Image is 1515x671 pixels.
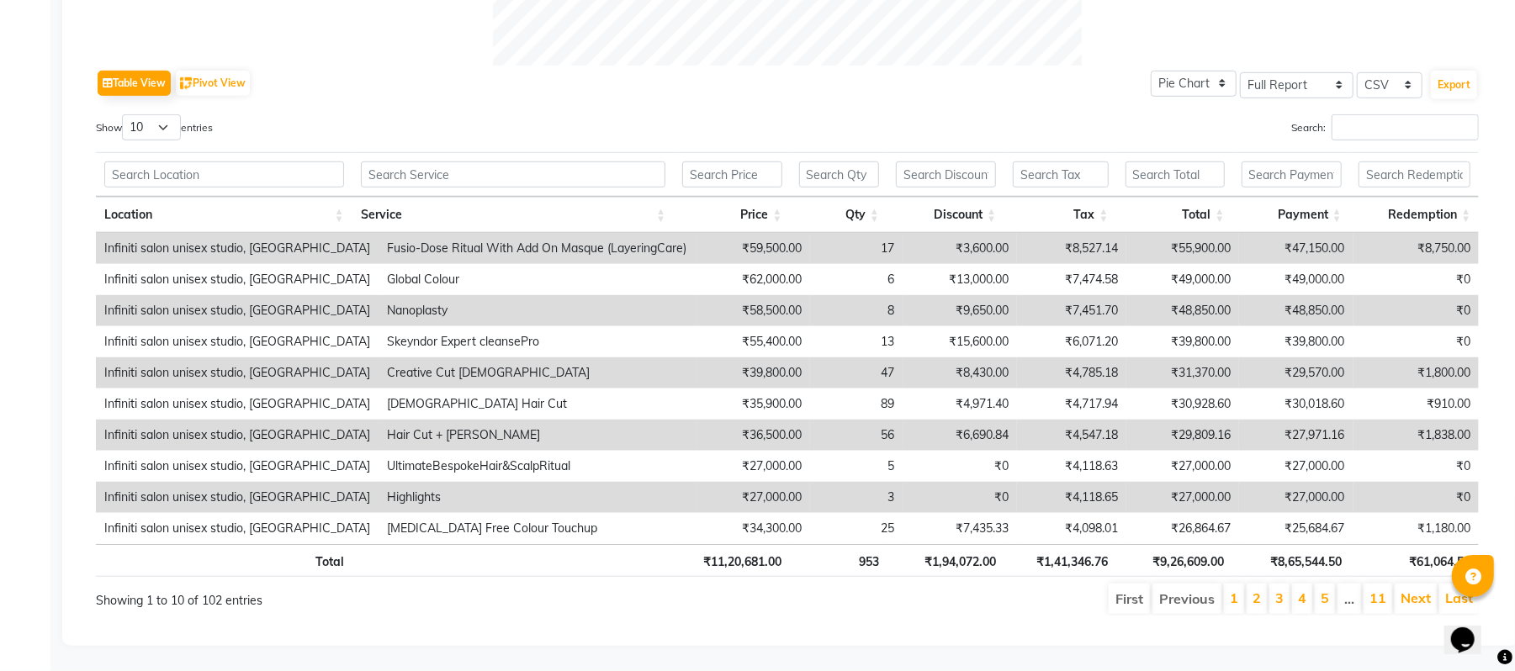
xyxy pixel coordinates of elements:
th: Total: activate to sort column ascending [1117,197,1233,233]
td: ₹4,547.18 [1017,420,1126,451]
td: 47 [810,357,903,388]
td: 25 [810,513,903,544]
th: ₹9,26,609.00 [1117,544,1233,577]
td: ₹27,000.00 [697,482,810,513]
td: ₹910.00 [1353,388,1479,420]
input: Search: [1332,114,1479,140]
th: Tax: activate to sort column ascending [1004,197,1116,233]
label: Show entries [96,114,213,140]
td: 13 [810,326,903,357]
td: 8 [810,295,903,326]
td: Infiniti salon unisex studio, [GEOGRAPHIC_DATA] [96,451,379,482]
td: [MEDICAL_DATA] Free Colour Touchup [379,513,697,544]
td: ₹0 [1353,326,1479,357]
td: 56 [810,420,903,451]
td: ₹4,717.94 [1017,388,1126,420]
button: Export [1431,71,1477,99]
td: ₹6,071.20 [1017,326,1126,357]
td: Infiniti salon unisex studio, [GEOGRAPHIC_DATA] [96,482,379,513]
img: pivot.png [180,77,193,90]
th: Redemption: activate to sort column ascending [1350,197,1479,233]
td: ₹4,118.65 [1017,482,1126,513]
th: Price: activate to sort column ascending [674,197,790,233]
td: Infiniti salon unisex studio, [GEOGRAPHIC_DATA] [96,295,379,326]
td: ₹49,000.00 [1126,264,1239,295]
td: ₹27,971.16 [1239,420,1353,451]
td: ₹35,900.00 [697,388,810,420]
td: ₹39,800.00 [697,357,810,388]
td: Hair Cut + [PERSON_NAME] [379,420,697,451]
td: ₹8,527.14 [1017,233,1126,264]
td: ₹4,971.40 [903,388,1017,420]
td: ₹7,474.58 [1017,264,1126,295]
td: ₹30,928.60 [1126,388,1239,420]
button: Pivot View [176,71,250,96]
th: ₹61,064.50 [1350,544,1479,577]
td: ₹0 [1353,451,1479,482]
td: Skeyndor Expert cleansePro [379,326,697,357]
div: Showing 1 to 10 of 102 entries [96,582,658,610]
a: 1 [1230,589,1238,606]
td: Infiniti salon unisex studio, [GEOGRAPHIC_DATA] [96,388,379,420]
td: ₹47,150.00 [1239,233,1353,264]
td: ₹48,850.00 [1126,295,1239,326]
td: ₹39,800.00 [1239,326,1353,357]
td: ₹36,500.00 [697,420,810,451]
td: ₹39,800.00 [1126,326,1239,357]
select: Showentries [122,114,181,140]
td: ₹29,570.00 [1239,357,1353,388]
input: Search Discount [896,161,996,188]
td: ₹13,000.00 [903,264,1017,295]
a: Next [1401,589,1431,606]
label: Search: [1291,114,1479,140]
input: Search Tax [1013,161,1108,188]
th: Qty: activate to sort column ascending [791,197,888,233]
td: ₹26,864.67 [1126,513,1239,544]
td: Infiniti salon unisex studio, [GEOGRAPHIC_DATA] [96,513,379,544]
a: Last [1445,589,1473,606]
a: 3 [1275,589,1284,606]
td: Infiniti salon unisex studio, [GEOGRAPHIC_DATA] [96,326,379,357]
a: 2 [1253,589,1261,606]
th: ₹8,65,544.50 [1233,544,1350,577]
th: ₹11,20,681.00 [674,544,790,577]
td: ₹8,430.00 [903,357,1017,388]
td: 89 [810,388,903,420]
td: 5 [810,451,903,482]
td: ₹30,018.60 [1239,388,1353,420]
td: ₹29,809.16 [1126,420,1239,451]
td: ₹4,118.63 [1017,451,1126,482]
td: Infiniti salon unisex studio, [GEOGRAPHIC_DATA] [96,357,379,388]
td: ₹4,098.01 [1017,513,1126,544]
td: ₹7,435.33 [903,513,1017,544]
td: Fusio-Dose Ritual With Add On Masque (LayeringCare) [379,233,697,264]
input: Search Service [361,161,666,188]
th: Location: activate to sort column ascending [96,197,352,233]
td: ₹55,900.00 [1126,233,1239,264]
a: 11 [1369,589,1386,606]
td: ₹0 [903,451,1017,482]
td: ₹0 [1353,295,1479,326]
a: 5 [1321,589,1329,606]
td: ₹3,600.00 [903,233,1017,264]
td: ₹31,370.00 [1126,357,1239,388]
th: Discount: activate to sort column ascending [887,197,1004,233]
input: Search Redemption [1359,161,1470,188]
td: ₹15,600.00 [903,326,1017,357]
a: 4 [1298,589,1306,606]
th: Total [96,544,352,577]
th: Service: activate to sort column ascending [352,197,675,233]
td: Infiniti salon unisex studio, [GEOGRAPHIC_DATA] [96,233,379,264]
td: ₹27,000.00 [1239,482,1353,513]
td: Creative Cut [DEMOGRAPHIC_DATA] [379,357,697,388]
td: 3 [810,482,903,513]
td: ₹4,785.18 [1017,357,1126,388]
input: Search Location [104,161,344,188]
td: UltimateBespokeHair&ScalpRitual [379,451,697,482]
td: ₹27,000.00 [1126,451,1239,482]
td: ₹49,000.00 [1239,264,1353,295]
td: ₹1,800.00 [1353,357,1479,388]
td: 17 [810,233,903,264]
th: 953 [791,544,888,577]
td: ₹0 [903,482,1017,513]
